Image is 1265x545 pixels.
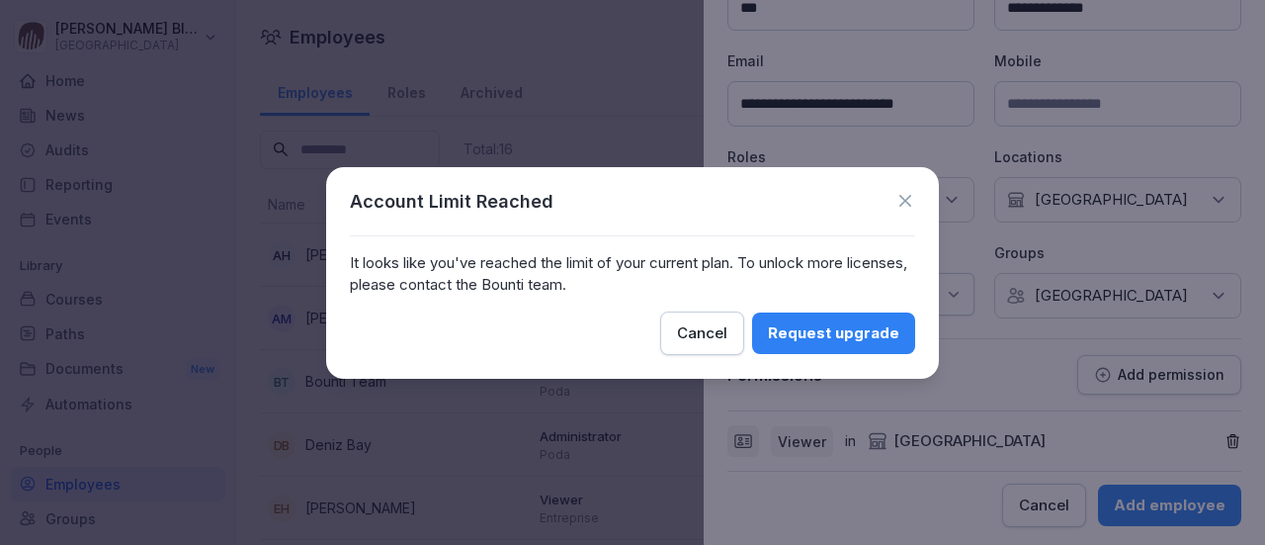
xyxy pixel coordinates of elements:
[350,191,553,212] p: Account Limit Reached
[350,252,915,296] p: It looks like you've reached the limit of your current plan. To unlock more licenses, please cont...
[752,313,915,354] button: Request upgrade
[677,322,727,344] div: Cancel
[660,312,744,355] button: Cancel
[768,322,899,344] div: Request upgrade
